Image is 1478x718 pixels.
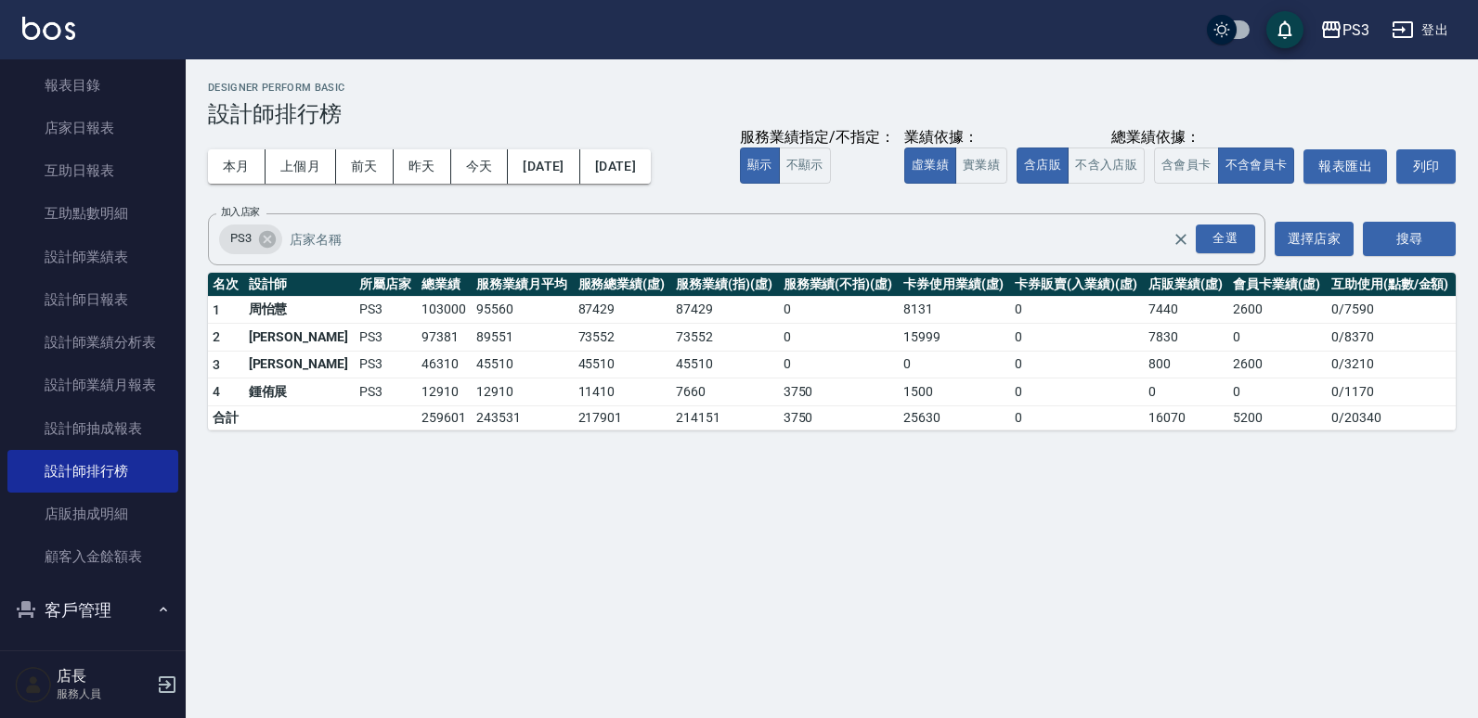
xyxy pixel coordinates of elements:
td: 0 / 8370 [1327,324,1456,352]
td: 12910 [417,378,472,406]
td: 45510 [671,351,779,378]
th: 店販業績(虛) [1144,273,1228,297]
th: 會員卡業績(虛) [1228,273,1327,297]
button: 本月 [208,149,266,184]
a: 互助日報表 [7,149,178,192]
img: Person [15,666,52,703]
td: 2600 [1228,296,1327,324]
td: 8131 [899,296,1010,324]
td: 7660 [671,378,779,406]
td: 12910 [472,378,574,406]
th: 服務業績月平均 [472,273,574,297]
td: 95560 [472,296,574,324]
td: PS3 [355,378,417,406]
a: 設計師抽成報表 [7,407,178,450]
td: 合計 [208,405,244,430]
td: 0 / 7590 [1327,296,1456,324]
h5: 店長 [57,667,151,686]
td: 16070 [1144,405,1228,430]
td: 259601 [417,405,472,430]
td: 15999 [899,324,1010,352]
h2: Designer Perform Basic [208,82,1456,94]
button: 實業績 [955,147,1007,184]
div: 總業績依據： [1017,128,1294,147]
td: 214151 [671,405,779,430]
td: 3750 [779,405,900,430]
td: 1500 [899,378,1010,406]
a: 設計師業績表 [7,236,178,278]
td: 0 [1010,296,1144,324]
span: 2 [213,329,220,344]
button: 上個月 [266,149,336,184]
th: 互助使用(點數/金額) [1327,273,1456,297]
td: 0 [779,324,900,352]
td: 0 [1010,324,1144,352]
button: 搜尋 [1363,222,1456,256]
button: 列印 [1396,149,1456,184]
td: 0 [1144,378,1228,406]
button: PS3 [1313,11,1377,49]
td: 周怡慧 [244,296,356,324]
button: 報表匯出 [1303,149,1387,184]
span: PS3 [219,229,263,248]
table: a dense table [208,273,1456,430]
td: 25630 [899,405,1010,430]
td: 0 / 3210 [1327,351,1456,378]
a: 客戶列表 [7,641,178,684]
button: Clear [1168,226,1194,252]
input: 店家名稱 [285,223,1205,255]
td: 46310 [417,351,472,378]
h3: 設計師排行榜 [208,101,1456,127]
div: PS3 [1342,19,1369,42]
th: 服務業績(不指)(虛) [779,273,900,297]
th: 總業績 [417,273,472,297]
a: 店家日報表 [7,107,178,149]
p: 服務人員 [57,686,151,702]
td: 243531 [472,405,574,430]
span: 1 [213,302,220,317]
td: 7830 [1144,324,1228,352]
td: [PERSON_NAME] [244,351,356,378]
button: 昨天 [394,149,451,184]
label: 加入店家 [221,205,260,219]
button: 含會員卡 [1154,147,1219,184]
div: 全選 [1196,224,1255,253]
div: 服務業績指定/不指定： [740,128,895,147]
td: 7440 [1144,296,1228,324]
button: Open [1192,221,1259,257]
a: 設計師排行榜 [7,450,178,493]
a: 報表目錄 [7,64,178,107]
th: 名次 [208,273,244,297]
th: 服務業績(指)(虛) [671,273,779,297]
td: PS3 [355,296,417,324]
a: 設計師業績月報表 [7,364,178,406]
a: 互助點數明細 [7,192,178,235]
td: 73552 [671,324,779,352]
td: 11410 [574,378,672,406]
a: 設計師日報表 [7,278,178,321]
td: 45510 [472,351,574,378]
button: 含店販 [1017,147,1069,184]
th: 卡券販賣(入業績)(虛) [1010,273,1144,297]
button: 登出 [1384,13,1456,47]
td: 0 [899,351,1010,378]
span: 3 [213,357,220,372]
button: 選擇店家 [1275,222,1354,256]
td: 73552 [574,324,672,352]
td: 5200 [1228,405,1327,430]
td: 87429 [671,296,779,324]
button: 客戶管理 [7,586,178,635]
td: 103000 [417,296,472,324]
td: 0 / 1170 [1327,378,1456,406]
a: 設計師業績分析表 [7,321,178,364]
td: 0 [1010,351,1144,378]
button: [DATE] [580,149,651,184]
a: 顧客入金餘額表 [7,535,178,578]
button: 今天 [451,149,509,184]
td: 3750 [779,378,900,406]
td: 0 [779,296,900,324]
th: 所屬店家 [355,273,417,297]
a: 店販抽成明細 [7,493,178,535]
td: 0 [1228,324,1327,352]
th: 設計師 [244,273,356,297]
